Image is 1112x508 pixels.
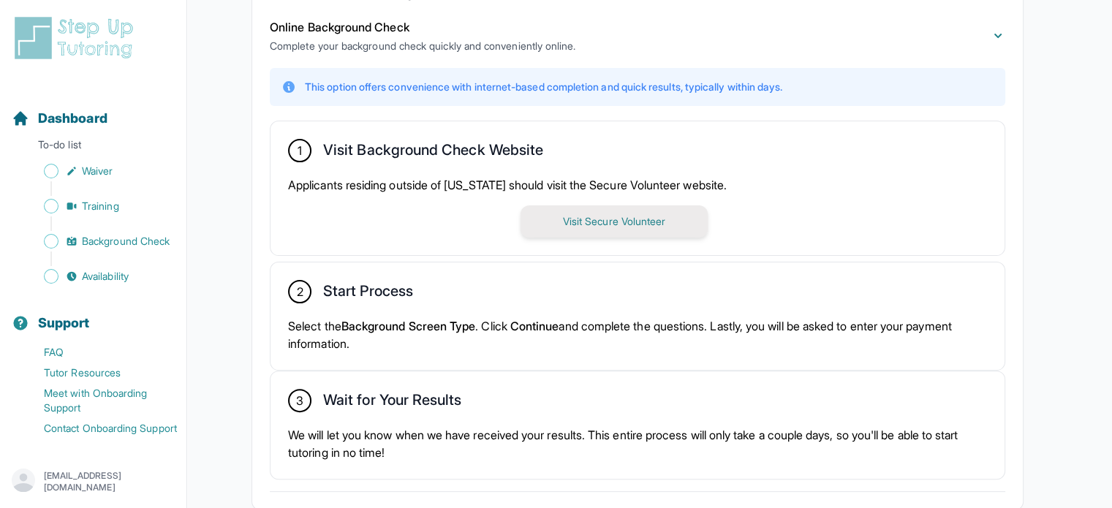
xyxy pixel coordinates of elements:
p: [EMAIL_ADDRESS][DOMAIN_NAME] [44,470,175,493]
p: This option offers convenience with internet-based completion and quick results, typically within... [305,80,782,94]
p: Complete your background check quickly and conveniently online. [270,39,575,53]
button: Dashboard [6,85,181,134]
button: Online Background CheckComplete your background check quickly and conveniently online. [270,18,1005,53]
h2: Start Process [323,282,413,306]
span: Background Check [82,234,170,249]
span: Support [38,313,90,333]
a: Visit Secure Volunteer [521,213,708,228]
a: Contact Onboarding Support [12,418,186,439]
h2: Visit Background Check Website [323,141,543,164]
span: Continue [510,319,559,333]
a: Availability [12,266,186,287]
a: Waiver [12,161,186,181]
button: [EMAIL_ADDRESS][DOMAIN_NAME] [12,469,175,495]
span: Background Screen Type [341,319,476,333]
p: Applicants residing outside of [US_STATE] should visit the Secure Volunteer website. [288,176,987,194]
p: Select the . Click and complete the questions. Lastly, you will be asked to enter your payment in... [288,317,987,352]
a: Tutor Resources [12,363,186,383]
p: To-do list [6,137,181,158]
span: Waiver [82,164,113,178]
a: Background Check [12,231,186,251]
a: Meet with Onboarding Support [12,383,186,418]
span: Online Background Check [270,20,409,34]
span: Dashboard [38,108,107,129]
span: 3 [296,392,303,409]
a: FAQ [12,342,186,363]
p: We will let you know when we have received your results. This entire process will only take a cou... [288,426,987,461]
span: Training [82,199,119,213]
h2: Wait for Your Results [323,391,461,414]
span: Availability [82,269,129,284]
span: 2 [296,283,303,300]
img: logo [12,15,142,61]
button: Support [6,289,181,339]
button: Visit Secure Volunteer [521,205,708,238]
a: Dashboard [12,108,107,129]
a: Training [12,196,186,216]
span: 1 [298,142,302,159]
